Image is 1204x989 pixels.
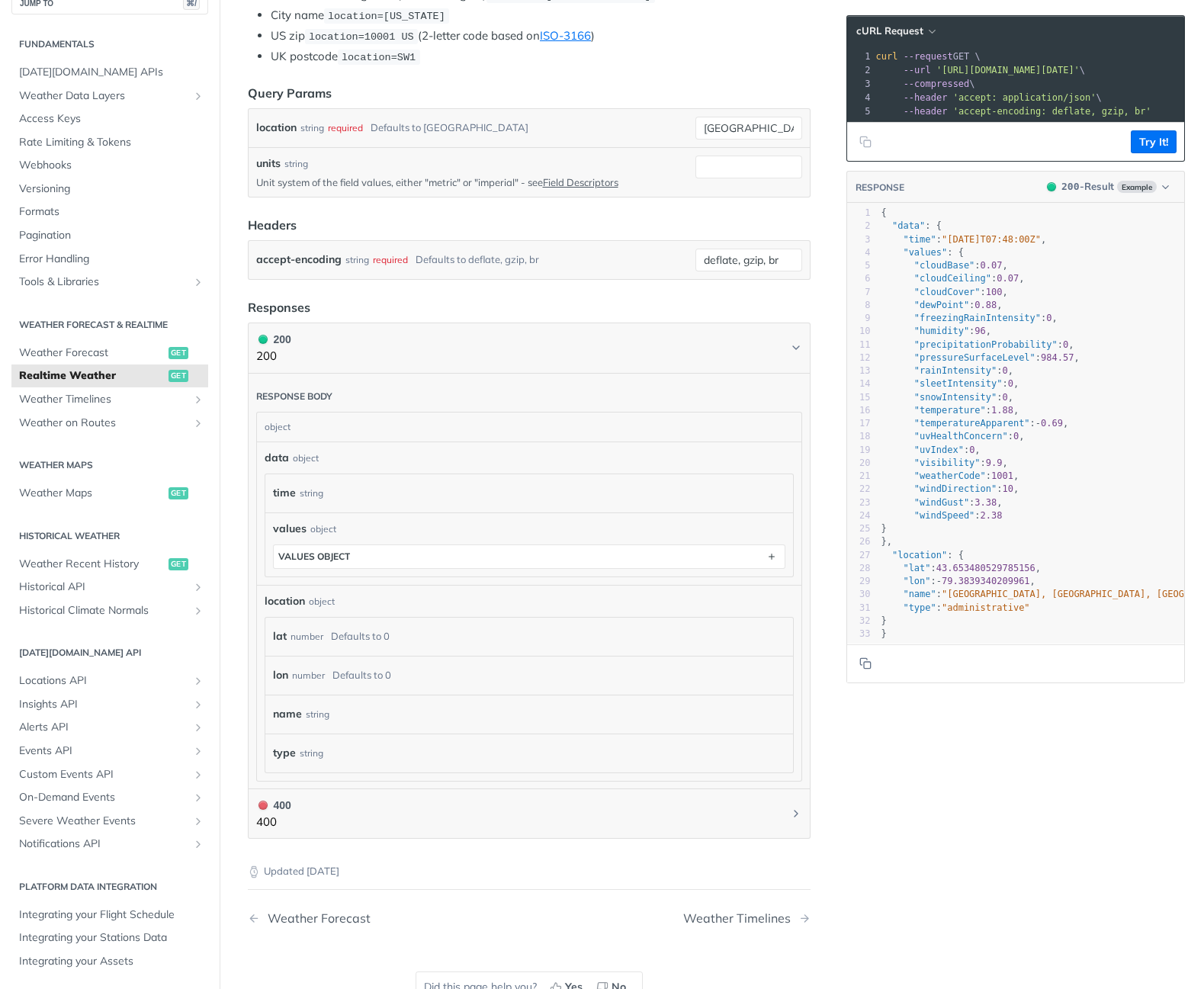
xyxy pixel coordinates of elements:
label: type [273,742,296,764]
span: \ [876,65,1086,75]
a: Integrating your Flight Schedule [11,904,208,926]
span: Weather Timelines [19,392,188,407]
span: } [881,523,887,534]
p: 200 [256,348,291,365]
span: : [881,510,1003,521]
span: location=SW1 [342,52,416,63]
div: 19 [847,444,871,457]
span: 0 [1063,339,1068,350]
button: RESPONSE [855,180,905,195]
label: units [256,156,281,172]
div: 21 [847,470,871,483]
h2: Weather Maps [11,458,208,472]
button: Copy to clipboard [855,130,876,153]
label: name [273,703,302,725]
a: ISO-3166 [540,28,591,43]
div: Defaults to 0 [332,664,391,686]
span: : , [881,445,981,455]
span: }, [881,536,893,547]
span: curl [876,51,898,62]
span: data [265,450,289,466]
span: cURL Request [856,24,923,37]
span: { [881,207,887,218]
span: } [881,628,887,639]
a: Notifications APIShow subpages for Notifications API [11,833,208,856]
span: "uvHealthConcern" [914,431,1008,442]
span: 0.07 [997,273,1019,284]
span: 100 [986,287,1003,297]
span: "freezingRainIntensity" [914,313,1041,323]
li: City name [271,7,811,24]
button: Show subpages for Severe Weather Events [192,815,204,827]
span: 'accept-encoding: deflate, gzip, br' [953,106,1151,117]
h2: Weather Forecast & realtime [11,318,208,332]
div: 22 [847,483,871,496]
span: Webhooks [19,158,204,173]
span: 0 [969,445,974,455]
span: : , [881,392,1014,403]
li: UK postcode [271,48,811,66]
div: string [306,703,329,725]
div: 200 200200 [248,374,811,789]
span: : , [881,339,1074,350]
button: Copy to clipboard [855,652,876,675]
div: number [291,625,323,647]
div: 28 [847,562,871,575]
span: Realtime Weather [19,368,165,384]
span: "visibility" [914,458,981,468]
span: "uvIndex" [914,445,964,455]
button: Show subpages for Locations API [192,675,204,687]
span: "lon" [903,576,930,586]
div: 32 [847,615,871,628]
svg: Chevron [790,808,802,820]
span: "type" [903,602,936,613]
button: Show subpages for Weather on Routes [192,417,204,429]
span: : , [881,273,1025,284]
div: 18 [847,430,871,443]
span: 0.07 [981,260,1003,271]
button: Show subpages for Events API [192,745,204,757]
span: "temperatureApparent" [914,418,1030,429]
span: : , [881,313,1058,323]
span: : , [881,563,1042,573]
span: Weather Data Layers [19,88,188,104]
button: Show subpages for Tools & Libraries [192,276,204,288]
span: : , [881,576,1035,586]
h2: Fundamentals [11,37,208,51]
nav: Pagination Controls [248,896,811,941]
span: : { [881,220,942,231]
a: Alerts APIShow subpages for Alerts API [11,716,208,739]
div: string [284,157,308,171]
p: Unit system of the field values, either "metric" or "imperial" - see [256,175,689,189]
span: 3.38 [974,497,997,508]
span: "snowIntensity" [914,392,997,403]
div: 7 [847,286,871,299]
span: : [881,602,1030,613]
a: Webhooks [11,154,208,177]
span: Alerts API [19,720,188,735]
span: "humidity" [914,326,969,336]
span: - [936,576,942,586]
span: --header [904,92,948,103]
span: Error Handling [19,252,204,267]
span: get [169,558,188,570]
button: Show subpages for Historical Climate Normals [192,605,204,617]
span: : { [881,247,964,258]
div: object [293,451,319,465]
svg: Chevron [790,342,802,354]
div: required [373,249,408,271]
div: 16 [847,404,871,417]
span: "name" [903,589,936,599]
span: Custom Events API [19,767,188,782]
span: : , [881,378,1019,389]
span: Weather Recent History [19,557,165,572]
span: "cloudCover" [914,287,981,297]
span: [DATE][DOMAIN_NAME] APIs [19,65,204,80]
span: Weather Forecast [19,345,165,361]
div: Defaults to 0 [331,625,390,647]
a: Weather Recent Historyget [11,553,208,576]
a: Formats [11,201,208,223]
div: string [300,742,323,764]
h2: Platform DATA integration [11,880,208,894]
button: Show subpages for Insights API [192,698,204,711]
